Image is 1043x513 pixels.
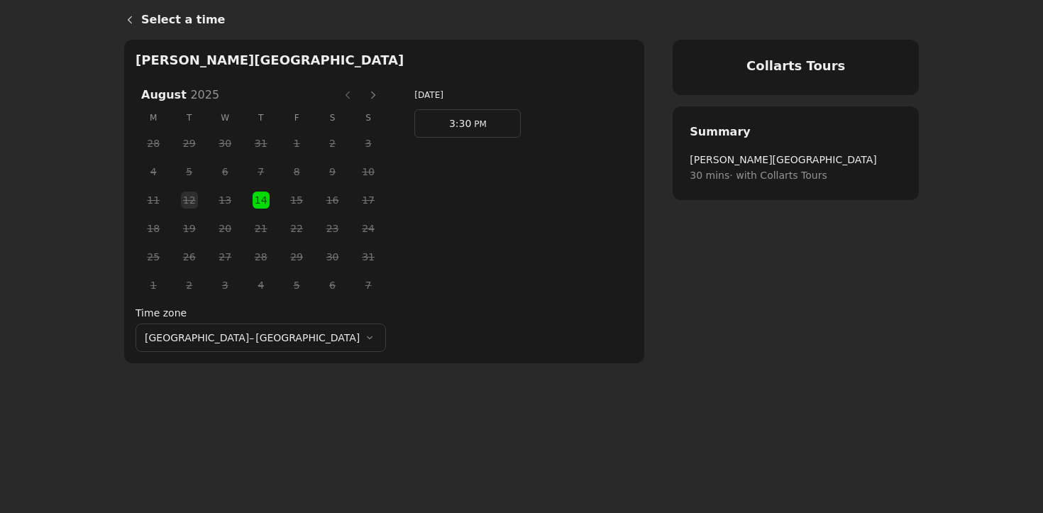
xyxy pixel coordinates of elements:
span: [PERSON_NAME][GEOGRAPHIC_DATA] [690,152,902,167]
span: 6 [322,275,343,296]
button: Saturday, 30 August 2025 [324,248,341,265]
span: S [314,106,350,129]
span: 11 [143,189,164,211]
button: Next month [362,84,385,106]
button: Tuesday, 26 August 2025 [181,248,198,265]
span: 7 [250,161,272,182]
button: Wednesday, 6 August 2025 [216,163,233,180]
span: 17 [358,189,379,211]
button: Saturday, 23 August 2025 [324,220,341,237]
h3: [DATE] [414,88,630,102]
button: Friday, 29 August 2025 [288,248,305,265]
button: Friday, 1 August 2025 [288,135,305,152]
span: 5 [286,275,307,296]
button: Sunday, 3 August 2025 [360,135,377,152]
h3: August [136,87,335,104]
span: 9 [322,161,343,182]
button: Monday, 25 August 2025 [145,248,162,265]
span: 31 [358,246,379,267]
button: Monday, 11 August 2025 [145,192,162,209]
span: 30 [322,246,343,267]
span: 1 [286,133,307,154]
span: 29 [286,246,307,267]
span: 27 [214,246,236,267]
button: Tuesday, 5 August 2025 [181,163,198,180]
button: Saturday, 9 August 2025 [324,163,341,180]
h2: [PERSON_NAME][GEOGRAPHIC_DATA] [136,51,633,70]
button: Thursday, 7 August 2025 [253,163,270,180]
span: 28 [250,246,272,267]
button: Friday, 8 August 2025 [288,163,305,180]
button: Wednesday, 27 August 2025 [216,248,233,265]
span: 7 [358,275,379,296]
a: 3:30 PM [414,109,521,138]
button: Sunday, 31 August 2025 [360,248,377,265]
span: 6 [214,161,236,182]
button: Thursday, 21 August 2025 [253,220,270,237]
button: Wednesday, 3 September 2025 [216,277,233,294]
button: Saturday, 6 September 2025 [324,277,341,294]
span: 22 [286,218,307,239]
span: S [351,106,387,129]
span: 3 [358,133,379,154]
button: Saturday, 2 August 2025 [324,135,341,152]
label: Time zone [136,305,386,321]
button: Wednesday, 30 July 2025 [216,135,233,152]
button: Wednesday, 20 August 2025 [216,220,233,237]
span: 4 [143,161,164,182]
span: M [136,106,171,129]
a: Back [113,3,141,37]
button: Tuesday, 12 August 2025 [181,192,198,209]
h4: Collarts Tours [690,57,902,75]
span: 21 [250,218,272,239]
span: 4 [250,275,272,296]
button: Tuesday, 19 August 2025 [181,220,198,237]
span: 30 [214,133,236,154]
button: Thursday, 14 August 2025 selected [253,192,270,209]
span: 23 [322,218,343,239]
span: 16 [322,189,343,211]
span: 18 [143,218,164,239]
span: 12 [179,189,200,211]
h2: Summary [690,123,902,140]
span: 14 [250,189,272,211]
span: 1 [143,275,164,296]
span: T [171,106,206,129]
span: 2 [322,133,343,154]
button: Sunday, 24 August 2025 [360,220,377,237]
span: 2 [179,275,200,296]
span: 3:30 [449,118,471,129]
button: Thursday, 28 August 2025 [253,248,270,265]
button: Friday, 5 September 2025 [288,277,305,294]
span: 3 [214,275,236,296]
button: Thursday, 4 September 2025 [253,277,270,294]
span: 15 [286,189,307,211]
button: Friday, 15 August 2025 [288,192,305,209]
span: 31 [250,133,272,154]
span: 28 [143,133,164,154]
span: 13 [214,189,236,211]
button: Tuesday, 29 July 2025 [181,135,198,152]
button: Wednesday, 13 August 2025 [216,192,233,209]
span: 2025 [190,88,219,101]
button: Thursday, 31 July 2025 [253,135,270,152]
span: 24 [358,218,379,239]
span: 30 mins · with Collarts Tours [690,167,902,183]
span: 8 [286,161,307,182]
button: Previous month [336,84,359,106]
button: Monday, 1 September 2025 [145,277,162,294]
span: 25 [143,246,164,267]
span: T [243,106,278,129]
button: Sunday, 7 September 2025 [360,277,377,294]
span: 5 [179,161,200,182]
span: 26 [179,246,200,267]
button: Monday, 4 August 2025 [145,163,162,180]
button: Monday, 28 July 2025 [145,135,162,152]
span: PM [471,119,486,129]
h1: Select a time [141,11,919,28]
button: Sunday, 10 August 2025 [360,163,377,180]
span: 29 [179,133,200,154]
span: 20 [214,218,236,239]
button: Friday, 22 August 2025 [288,220,305,237]
span: F [279,106,314,129]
